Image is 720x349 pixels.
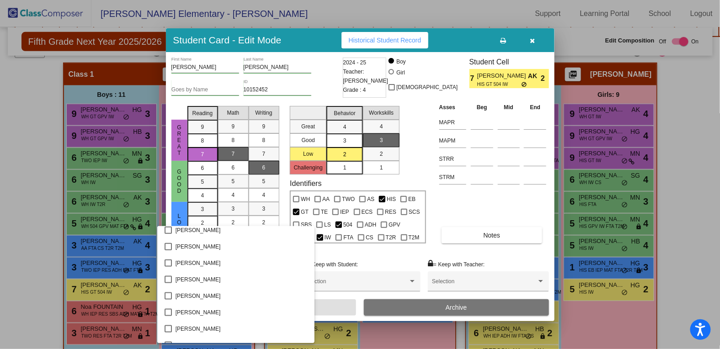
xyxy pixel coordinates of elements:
span: [PERSON_NAME] [176,271,307,288]
span: [PERSON_NAME] [176,288,307,304]
span: [PERSON_NAME] [176,304,307,321]
span: [PERSON_NAME] [176,222,307,238]
span: [PERSON_NAME] [176,321,307,337]
span: [PERSON_NAME] [176,255,307,271]
span: [PERSON_NAME] [176,238,307,255]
